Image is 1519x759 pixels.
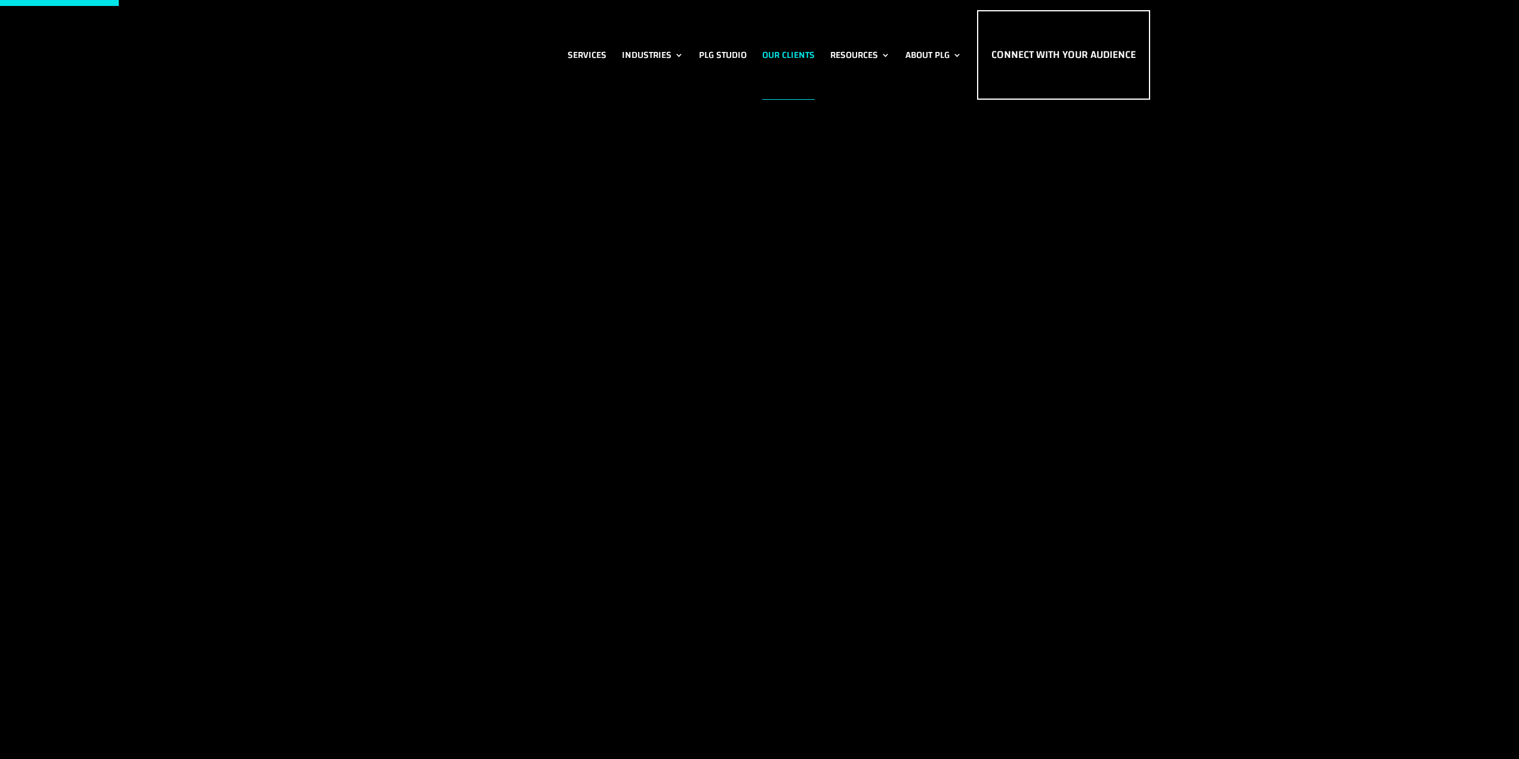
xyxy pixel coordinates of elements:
a: Industries [622,10,683,100]
a: Connect with Your Audience [977,10,1150,100]
a: About PLG [905,10,962,100]
a: Services [568,10,606,100]
a: Resources [830,10,890,100]
a: Our Clients [762,10,815,100]
a: PLG Studio [699,10,747,100]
